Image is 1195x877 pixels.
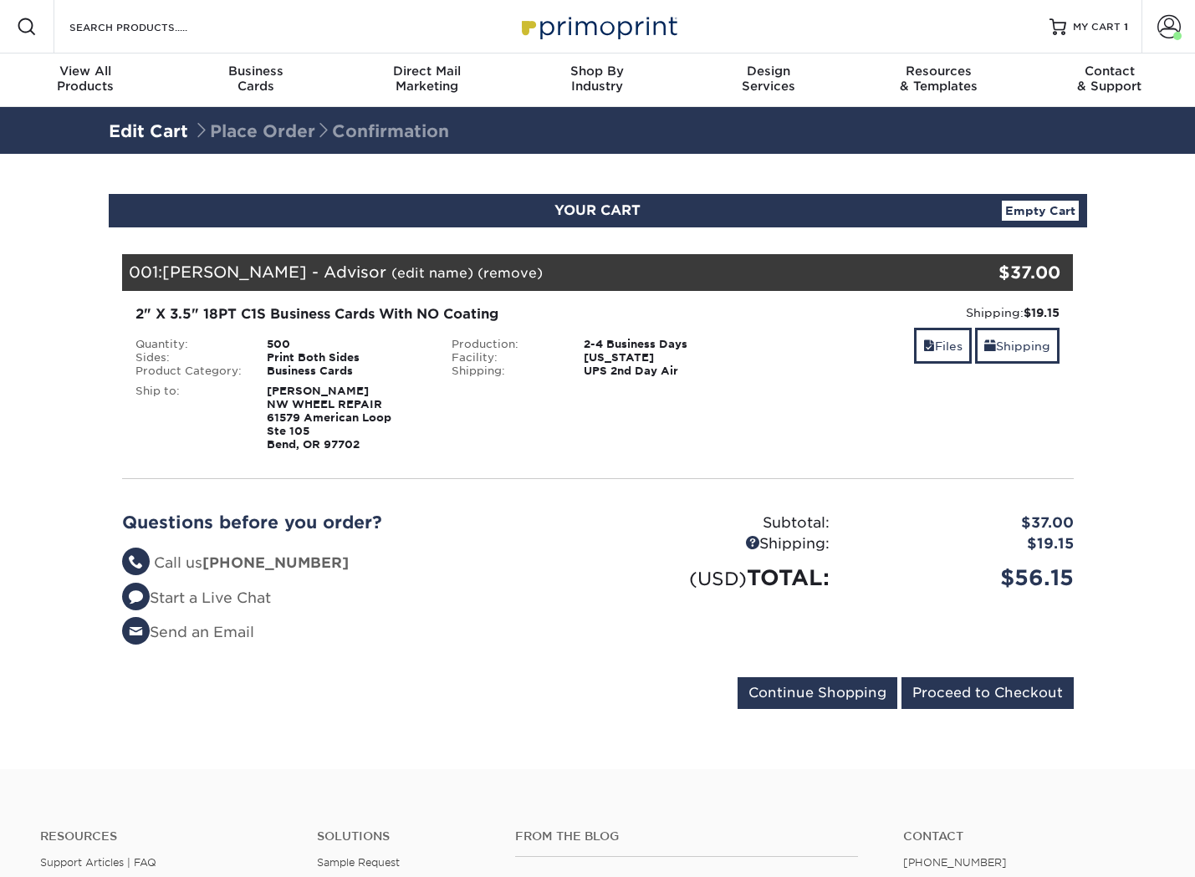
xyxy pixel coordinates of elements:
[162,263,386,281] span: [PERSON_NAME] - Advisor
[598,533,842,555] div: Shipping:
[439,365,571,378] div: Shipping:
[123,351,255,365] div: Sides:
[122,624,254,640] a: Send an Email
[267,385,391,451] strong: [PERSON_NAME] NW WHEEL REPAIR 61579 American Loop Ste 105 Bend, OR 97702
[923,339,935,353] span: files
[854,64,1024,94] div: & Templates
[122,589,271,606] a: Start a Live Chat
[122,254,915,291] div: 001:
[68,17,231,37] input: SEARCH PRODUCTS.....
[515,829,858,844] h4: From the Blog
[171,64,341,94] div: Cards
[984,339,996,353] span: shipping
[123,365,255,378] div: Product Category:
[254,365,439,378] div: Business Cards
[854,64,1024,79] span: Resources
[109,121,188,141] a: Edit Cart
[135,304,743,324] div: 2" X 3.5" 18PT C1S Business Cards With NO Coating
[975,328,1060,364] a: Shipping
[914,328,972,364] a: Files
[439,351,571,365] div: Facility:
[123,385,255,451] div: Ship to:
[477,265,543,281] a: (remove)
[193,121,449,141] span: Place Order Confirmation
[1124,21,1128,33] span: 1
[171,64,341,79] span: Business
[439,338,571,351] div: Production:
[683,54,854,107] a: DesignServices
[903,829,1155,844] a: Contact
[689,568,747,589] small: (USD)
[122,553,585,574] li: Call us
[317,829,490,844] h4: Solutions
[598,562,842,594] div: TOTAL:
[901,677,1074,709] input: Proceed to Checkout
[1073,20,1121,34] span: MY CART
[202,554,349,571] strong: [PHONE_NUMBER]
[1024,54,1195,107] a: Contact& Support
[171,54,341,107] a: BusinessCards
[769,304,1060,321] div: Shipping:
[842,512,1086,534] div: $37.00
[683,64,854,94] div: Services
[40,856,156,869] a: Support Articles | FAQ
[514,8,682,44] img: Primoprint
[571,351,756,365] div: [US_STATE]
[738,677,897,709] input: Continue Shopping
[122,512,585,533] h2: Questions before you order?
[683,64,854,79] span: Design
[391,265,473,281] a: (edit name)
[123,338,255,351] div: Quantity:
[254,351,439,365] div: Print Both Sides
[1024,306,1060,319] strong: $19.15
[40,829,292,844] h4: Resources
[571,338,756,351] div: 2-4 Business Days
[915,260,1061,285] div: $37.00
[512,64,682,94] div: Industry
[903,856,1007,869] a: [PHONE_NUMBER]
[341,64,512,79] span: Direct Mail
[512,54,682,107] a: Shop ByIndustry
[842,562,1086,594] div: $56.15
[512,64,682,79] span: Shop By
[1002,201,1079,221] a: Empty Cart
[317,856,400,869] a: Sample Request
[341,54,512,107] a: Direct MailMarketing
[1024,64,1195,79] span: Contact
[341,64,512,94] div: Marketing
[571,365,756,378] div: UPS 2nd Day Air
[854,54,1024,107] a: Resources& Templates
[598,512,842,534] div: Subtotal:
[554,202,641,218] span: YOUR CART
[842,533,1086,555] div: $19.15
[1024,64,1195,94] div: & Support
[254,338,439,351] div: 500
